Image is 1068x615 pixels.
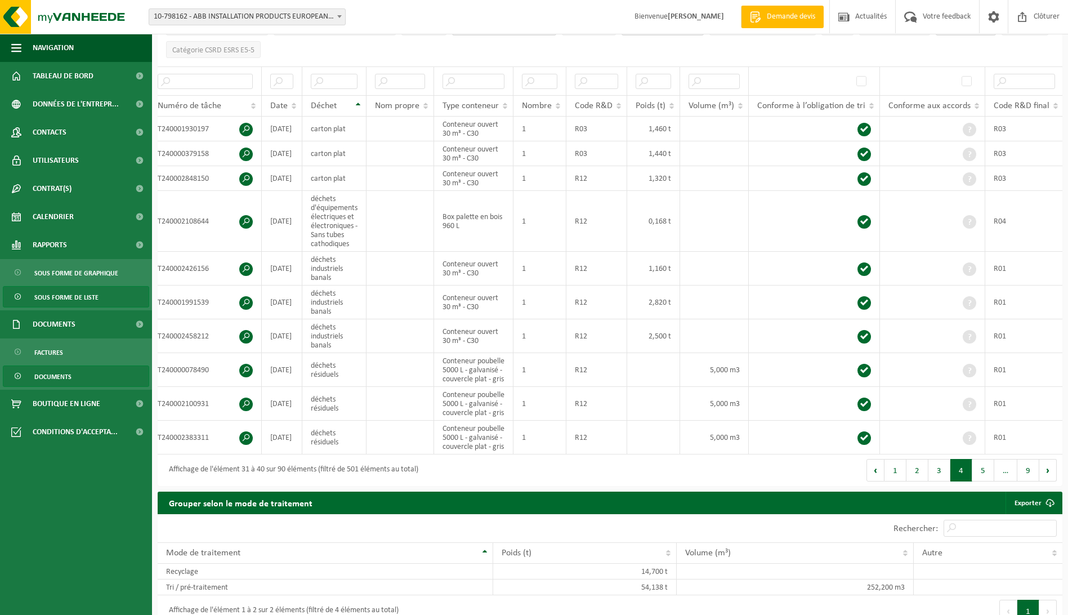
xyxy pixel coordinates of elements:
[434,286,513,319] td: Conteneur ouvert 30 m³ - C30
[1017,459,1039,482] button: 9
[680,387,749,421] td: 5,000 m3
[172,46,254,55] span: Catégorie CSRD ESRS E5-5
[302,286,367,319] td: déchets industriels banals
[985,387,1063,421] td: R01
[575,101,613,110] span: Code R&D
[262,141,302,166] td: [DATE]
[270,101,288,110] span: Date
[149,387,262,421] td: T240002100931
[262,191,302,252] td: [DATE]
[34,262,118,284] span: Sous forme de graphique
[302,421,367,454] td: déchets résiduels
[302,353,367,387] td: déchets résiduels
[566,141,627,166] td: R03
[627,191,680,252] td: 0,168 t
[33,34,74,62] span: Navigation
[985,286,1063,319] td: R01
[302,252,367,286] td: déchets industriels banals
[33,203,74,231] span: Calendrier
[627,319,680,353] td: 2,500 t
[302,191,367,252] td: déchets d'équipements électriques et électroniques - Sans tubes cathodiques
[149,117,262,141] td: T240001930197
[493,564,677,580] td: 14,700 t
[677,580,914,595] td: 252,200 m3
[262,286,302,319] td: [DATE]
[513,166,566,191] td: 1
[985,252,1063,286] td: R01
[33,231,67,259] span: Rapports
[627,252,680,286] td: 1,160 t
[522,101,552,110] span: Nombre
[893,524,938,533] label: Rechercher:
[158,580,493,595] td: Tri / pré-traitement
[149,141,262,166] td: T240000379158
[566,191,627,252] td: R12
[33,62,93,90] span: Tableau de bord
[985,319,1063,353] td: R01
[434,191,513,252] td: Box palette en bois 960 L
[985,421,1063,454] td: R01
[262,421,302,454] td: [DATE]
[434,421,513,454] td: Conteneur poubelle 5000 L - galvanisé - couvercle plat - gris
[994,101,1049,110] span: Code R&D final
[764,11,818,23] span: Demande devis
[302,141,367,166] td: carton plat
[33,118,66,146] span: Contacts
[311,101,337,110] span: Déchet
[3,366,149,387] a: Documents
[149,319,262,353] td: T240002458212
[163,460,418,480] div: Affichage de l'élément 31 à 40 sur 90 éléments (filtré de 501 éléments au total)
[149,8,346,25] span: 10-798162 - ABB INSTALLATION PRODUCTS EUROPEAN CENTRE SA - HOUDENG-GOEGNIES
[434,166,513,191] td: Conteneur ouvert 30 m³ - C30
[985,353,1063,387] td: R01
[434,387,513,421] td: Conteneur poubelle 5000 L - galvanisé - couvercle plat - gris
[166,549,240,558] span: Mode de traitement
[685,549,731,558] span: Volume (m³)
[950,459,972,482] button: 4
[158,564,493,580] td: Recyclage
[375,101,419,110] span: Nom propre
[513,286,566,319] td: 1
[34,342,63,363] span: Factures
[443,101,499,110] span: Type conteneur
[434,141,513,166] td: Conteneur ouvert 30 m³ - C30
[302,117,367,141] td: carton plat
[302,319,367,353] td: déchets industriels banals
[566,319,627,353] td: R12
[566,421,627,454] td: R12
[262,166,302,191] td: [DATE]
[1039,459,1057,482] button: Next
[149,252,262,286] td: T240002426156
[513,141,566,166] td: 1
[33,390,100,418] span: Boutique en ligne
[149,166,262,191] td: T240002848150
[34,287,99,308] span: Sous forme de liste
[33,175,72,203] span: Contrat(s)
[33,146,79,175] span: Utilisateurs
[866,459,884,482] button: Previous
[149,286,262,319] td: T240001991539
[434,319,513,353] td: Conteneur ouvert 30 m³ - C30
[680,353,749,387] td: 5,000 m3
[627,117,680,141] td: 1,460 t
[680,421,749,454] td: 5,000 m3
[149,191,262,252] td: T240002108644
[972,459,994,482] button: 5
[513,387,566,421] td: 1
[636,101,665,110] span: Poids (t)
[566,387,627,421] td: R12
[627,166,680,191] td: 1,320 t
[513,319,566,353] td: 1
[1006,492,1061,514] a: Exporter
[434,117,513,141] td: Conteneur ouvert 30 m³ - C30
[985,117,1063,141] td: R03
[566,353,627,387] td: R12
[149,9,345,25] span: 10-798162 - ABB INSTALLATION PRODUCTS EUROPEAN CENTRE SA - HOUDENG-GOEGNIES
[493,580,677,595] td: 54,138 t
[33,418,118,446] span: Conditions d'accepta...
[262,319,302,353] td: [DATE]
[434,353,513,387] td: Conteneur poubelle 5000 L - galvanisé - couvercle plat - gris
[513,421,566,454] td: 1
[566,117,627,141] td: R03
[627,141,680,166] td: 1,440 t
